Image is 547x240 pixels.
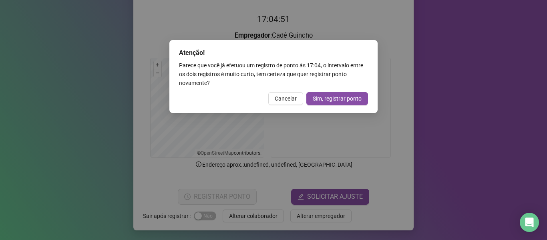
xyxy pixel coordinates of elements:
span: Sim, registrar ponto [313,94,362,103]
div: Atenção! [179,48,368,58]
span: Cancelar [275,94,297,103]
button: Cancelar [268,92,303,105]
div: Open Intercom Messenger [520,213,539,232]
button: Sim, registrar ponto [306,92,368,105]
div: Parece que você já efetuou um registro de ponto às 17:04 , o intervalo entre os dois registros é ... [179,61,368,87]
